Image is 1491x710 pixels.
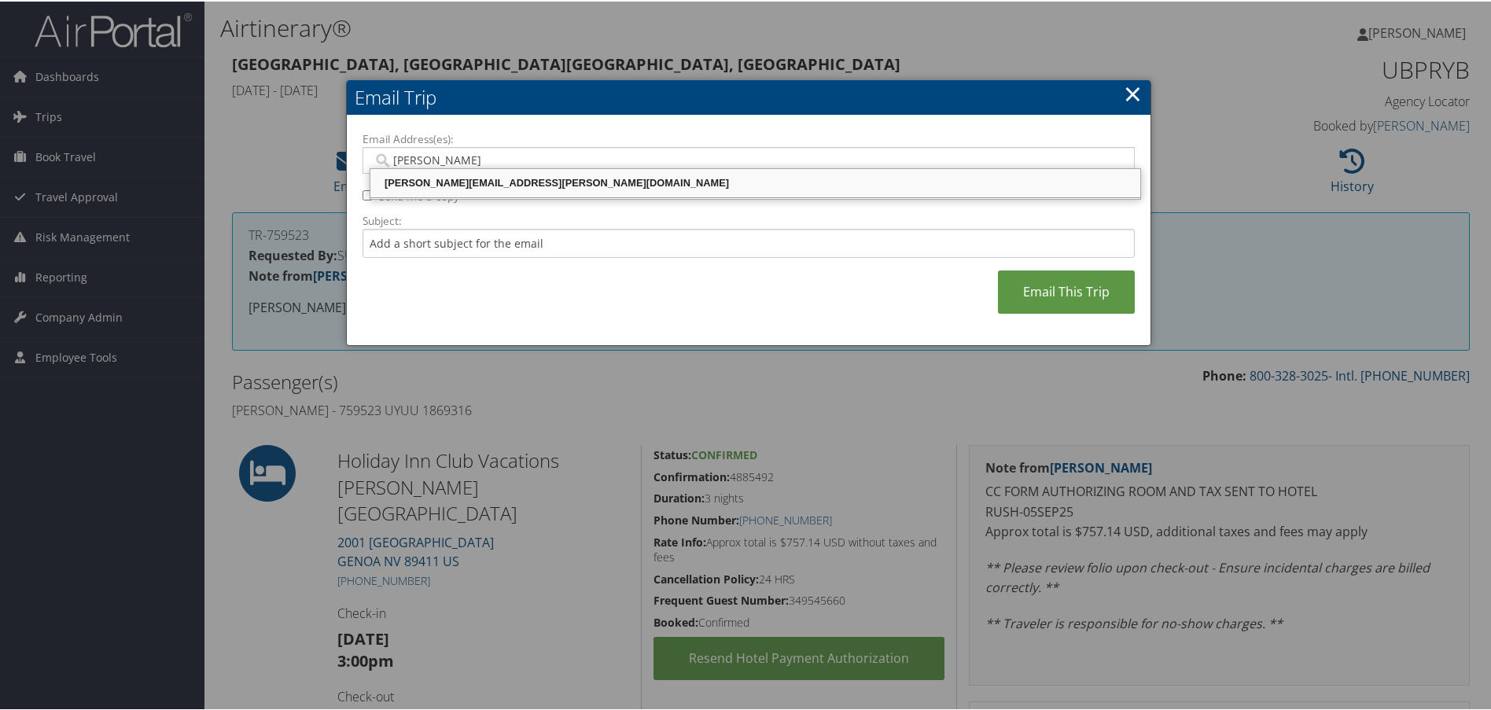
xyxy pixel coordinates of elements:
input: Add a short subject for the email [363,227,1135,256]
h2: Email Trip [347,79,1150,113]
a: Email This Trip [998,269,1135,312]
label: Subject: [363,212,1135,227]
label: Email Address(es): [363,130,1135,145]
input: Email address (Separate multiple email addresses with commas) [373,151,1124,167]
div: [PERSON_NAME][EMAIL_ADDRESS][PERSON_NAME][DOMAIN_NAME] [373,174,1138,189]
a: × [1124,76,1142,108]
